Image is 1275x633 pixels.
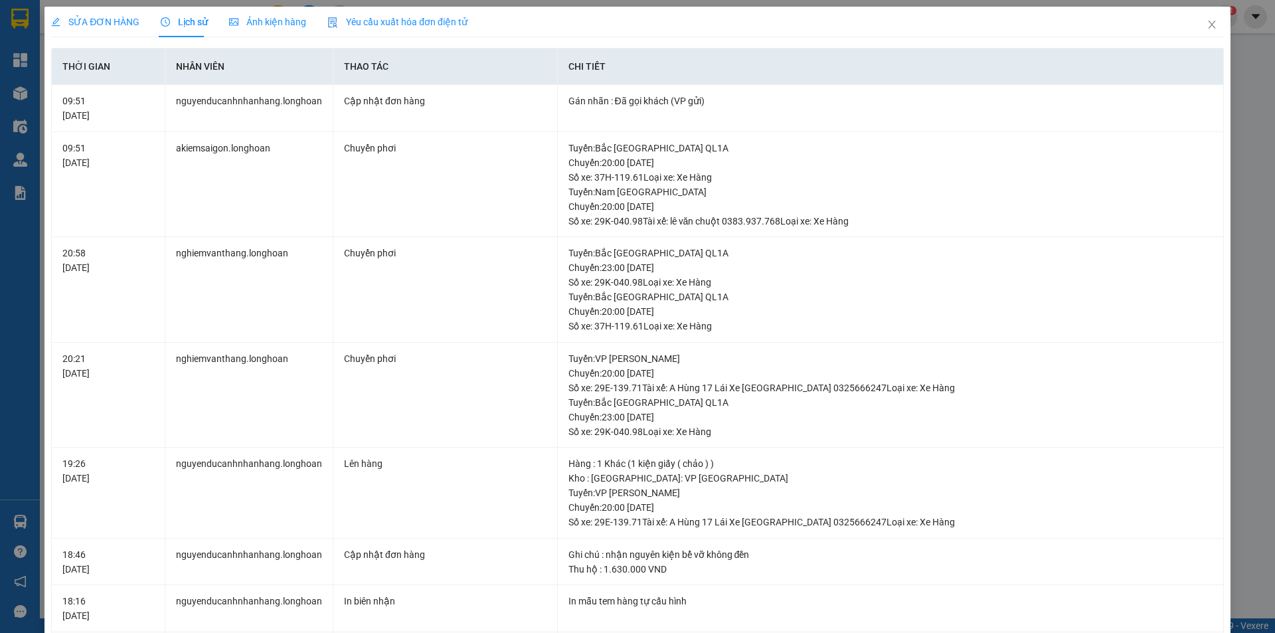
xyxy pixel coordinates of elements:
[229,17,238,27] span: picture
[558,48,1224,85] th: Chi tiết
[568,290,1213,333] div: Tuyến : Bắc [GEOGRAPHIC_DATA] QL1A Chuyến: 20:00 [DATE] Số xe: 37H-119.61 Loại xe: Xe Hàng
[568,351,1213,395] div: Tuyến : VP [PERSON_NAME] Chuyến: 20:00 [DATE] Số xe: 29E-139.71 Tài xế: A Hùng 17 Lái Xe [GEOGRAP...
[344,246,547,260] div: Chuyển phơi
[165,85,333,132] td: nguyenducanhnhanhang.longhoan
[568,471,1213,486] div: Kho : [GEOGRAPHIC_DATA]: VP [GEOGRAPHIC_DATA]
[568,94,1213,108] div: Gán nhãn : Đã gọi khách (VP gửi)
[62,141,154,170] div: 09:51 [DATE]
[165,343,333,448] td: nghiemvanthang.longhoan
[1207,19,1217,30] span: close
[344,351,547,366] div: Chuyển phơi
[344,594,547,608] div: In biên nhận
[568,141,1213,185] div: Tuyến : Bắc [GEOGRAPHIC_DATA] QL1A Chuyến: 20:00 [DATE] Số xe: 37H-119.61 Loại xe: Xe Hàng
[568,486,1213,529] div: Tuyến : VP [PERSON_NAME] Chuyến: 20:00 [DATE] Số xe: 29E-139.71 Tài xế: A Hùng 17 Lái Xe [GEOGRAP...
[568,594,1213,608] div: In mẫu tem hàng tự cấu hình
[165,539,333,586] td: nguyenducanhnhanhang.longhoan
[568,547,1213,562] div: Ghi chú : nhận nguyên kiện bể vỡ không đền
[344,547,547,562] div: Cập nhật đơn hàng
[161,17,170,27] span: clock-circle
[51,17,139,27] span: SỬA ĐƠN HÀNG
[1193,7,1231,44] button: Close
[62,456,154,486] div: 19:26 [DATE]
[52,48,165,85] th: Thời gian
[568,395,1213,439] div: Tuyến : Bắc [GEOGRAPHIC_DATA] QL1A Chuyến: 23:00 [DATE] Số xe: 29K-040.98 Loại xe: Xe Hàng
[344,456,547,471] div: Lên hàng
[229,17,306,27] span: Ảnh kiện hàng
[165,132,333,238] td: akiemsaigon.longhoan
[51,17,60,27] span: edit
[161,17,208,27] span: Lịch sử
[62,246,154,275] div: 20:58 [DATE]
[344,94,547,108] div: Cập nhật đơn hàng
[327,17,467,27] span: Yêu cầu xuất hóa đơn điện tử
[165,237,333,343] td: nghiemvanthang.longhoan
[344,141,547,155] div: Chuyển phơi
[62,594,154,623] div: 18:16 [DATE]
[165,48,333,85] th: Nhân viên
[62,94,154,123] div: 09:51 [DATE]
[568,456,1213,471] div: Hàng : 1 Khác (1 kiện giấy ( chảo ) )
[568,562,1213,577] div: Thu hộ : 1.630.000 VND
[165,585,333,632] td: nguyenducanhnhanhang.longhoan
[568,185,1213,228] div: Tuyến : Nam [GEOGRAPHIC_DATA] Chuyến: 20:00 [DATE] Số xe: 29K-040.98 Tài xế: lê văn chuột 0383.93...
[333,48,558,85] th: Thao tác
[327,17,338,28] img: icon
[165,448,333,539] td: nguyenducanhnhanhang.longhoan
[568,246,1213,290] div: Tuyến : Bắc [GEOGRAPHIC_DATA] QL1A Chuyến: 23:00 [DATE] Số xe: 29K-040.98 Loại xe: Xe Hàng
[62,547,154,577] div: 18:46 [DATE]
[62,351,154,381] div: 20:21 [DATE]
